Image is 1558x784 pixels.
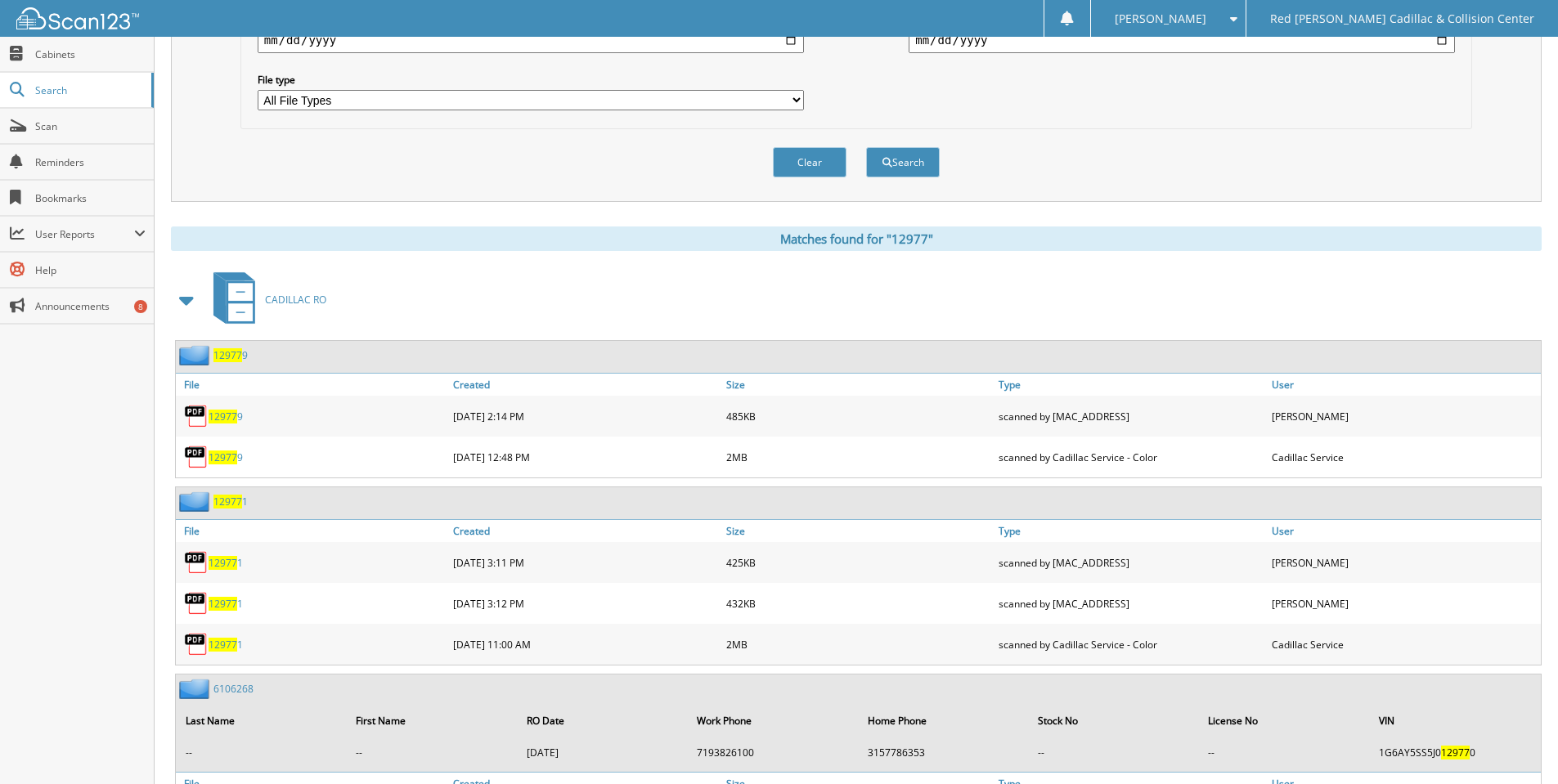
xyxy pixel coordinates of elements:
[171,226,1542,251] div: Matches found for "12977"
[860,739,1028,766] td: 3157786353
[209,450,237,464] span: 12977
[449,520,722,542] a: Created
[209,450,243,464] a: 129779
[449,441,722,473] div: [DATE] 12:48 PM
[1200,704,1368,737] th: License No
[179,491,213,512] img: folder2.png
[1268,546,1541,579] div: [PERSON_NAME]
[35,227,134,241] span: User Reports
[134,300,147,313] div: 8
[1268,441,1541,473] div: Cadillac Service
[909,27,1455,53] input: end
[773,147,846,177] button: Clear
[722,628,995,661] div: 2MB
[722,400,995,432] div: 485KB
[209,597,237,611] span: 12977
[16,7,139,29] img: scan123-logo-white.svg
[722,546,995,579] div: 425KB
[449,374,722,396] a: Created
[722,441,995,473] div: 2MB
[995,441,1268,473] div: scanned by Cadillac Service - Color
[213,348,248,362] a: 129779
[1030,704,1198,737] th: Stock No
[1371,739,1539,766] td: 1G6AY5SS5J0 0
[348,704,516,737] th: First Name
[35,191,146,205] span: Bookmarks
[209,638,237,652] span: 12977
[35,47,146,61] span: Cabinets
[995,587,1268,620] div: scanned by [MAC_ADDRESS]
[866,147,940,177] button: Search
[1200,739,1368,766] td: --
[449,546,722,579] div: [DATE] 3:11 PM
[209,597,243,611] a: 129771
[689,739,857,766] td: 7193826100
[179,679,213,699] img: folder2.png
[209,410,243,423] a: 129779
[176,374,449,396] a: File
[1441,746,1470,759] span: 12977
[213,495,242,508] span: 12977
[184,591,209,616] img: PDF.png
[519,704,687,737] th: RO Date
[258,73,804,87] label: File type
[258,27,804,53] input: start
[449,587,722,620] div: [DATE] 3:12 PM
[995,400,1268,432] div: scanned by [MAC_ADDRESS]
[1268,400,1541,432] div: [PERSON_NAME]
[722,520,995,542] a: Size
[995,374,1268,396] a: Type
[995,520,1268,542] a: Type
[184,404,209,428] img: PDF.png
[1270,14,1534,24] span: Red [PERSON_NAME] Cadillac & Collision Center
[722,587,995,620] div: 432KB
[265,293,326,307] span: CADILLAC RO
[213,682,254,696] a: 6106268
[35,299,146,313] span: Announcements
[184,632,209,656] img: PDF.png
[449,400,722,432] div: [DATE] 2:14 PM
[176,520,449,542] a: File
[1371,704,1539,737] th: VIN
[348,739,516,766] td: --
[995,546,1268,579] div: scanned by [MAC_ADDRESS]
[35,119,146,133] span: Scan
[209,556,243,570] a: 129771
[184,445,209,469] img: PDF.png
[179,345,213,365] img: folder2.png
[449,628,722,661] div: [DATE] 11:00 AM
[1030,739,1198,766] td: --
[722,374,995,396] a: Size
[209,410,237,423] span: 12977
[177,739,346,766] td: --
[995,628,1268,661] div: scanned by Cadillac Service - Color
[213,348,242,362] span: 12977
[519,739,687,766] td: [DATE]
[35,155,146,169] span: Reminders
[35,263,146,277] span: Help
[213,495,248,508] a: 129771
[184,550,209,575] img: PDF.png
[1476,706,1558,784] iframe: Chat Widget
[689,704,857,737] th: Work Phone
[1268,628,1541,661] div: Cadillac Service
[1268,520,1541,542] a: User
[177,704,346,737] th: Last Name
[209,638,243,652] a: 129771
[35,83,143,97] span: Search
[1268,374,1541,396] a: User
[1268,587,1541,620] div: [PERSON_NAME]
[860,704,1028,737] th: Home Phone
[204,267,326,332] a: CADILLAC RO
[209,556,237,570] span: 12977
[1115,14,1206,24] span: [PERSON_NAME]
